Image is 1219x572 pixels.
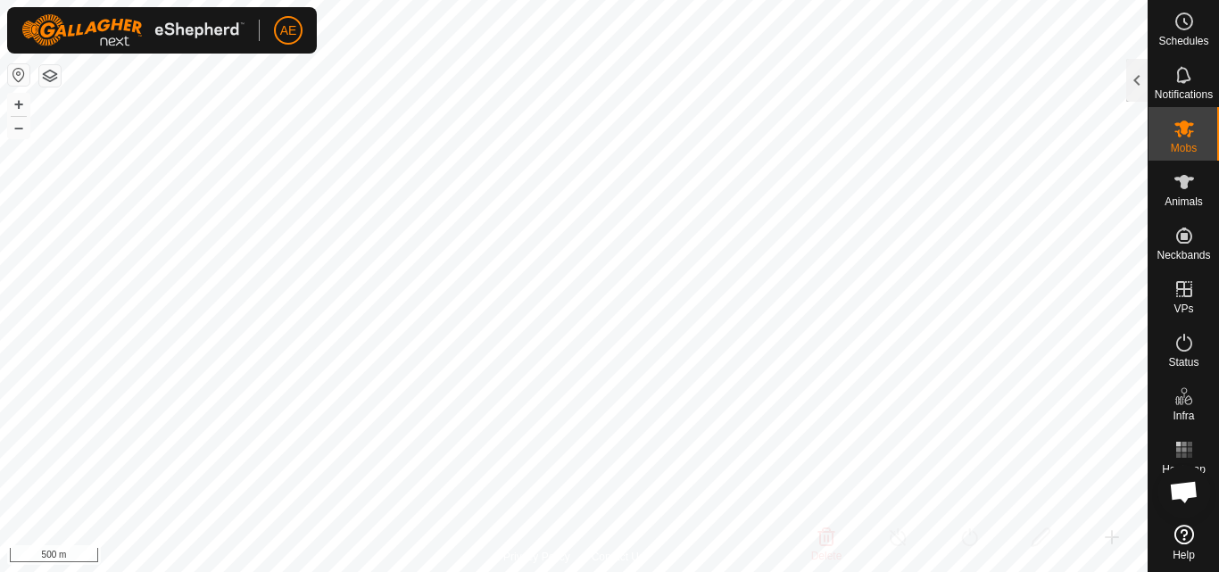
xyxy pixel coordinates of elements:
span: Infra [1173,410,1194,421]
span: Notifications [1155,89,1213,100]
span: Help [1173,550,1195,560]
button: Reset Map [8,64,29,86]
button: + [8,94,29,115]
div: Open chat [1157,465,1211,518]
span: Mobs [1171,143,1197,153]
button: Map Layers [39,65,61,87]
span: VPs [1173,303,1193,314]
span: Animals [1165,196,1203,207]
span: Status [1168,357,1198,368]
span: AE [280,21,297,40]
button: – [8,117,29,138]
a: Contact Us [592,549,644,565]
span: Heatmap [1162,464,1206,475]
span: Neckbands [1157,250,1210,261]
a: Help [1149,518,1219,568]
img: Gallagher Logo [21,14,245,46]
a: Privacy Policy [503,549,570,565]
span: Schedules [1158,36,1208,46]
